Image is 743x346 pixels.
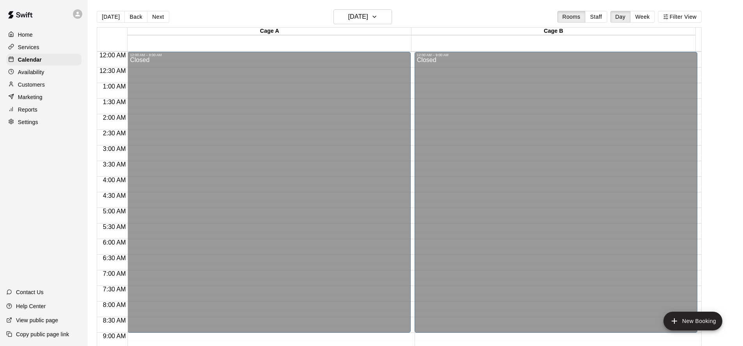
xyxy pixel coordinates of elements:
span: 2:30 AM [101,130,128,137]
p: Settings [18,118,38,126]
a: Calendar [6,54,82,66]
h6: [DATE] [348,11,368,22]
p: Help Center [16,302,46,310]
span: 6:00 AM [101,239,128,246]
p: Customers [18,81,45,89]
span: 9:00 AM [101,333,128,339]
span: 8:30 AM [101,317,128,324]
span: 4:00 AM [101,177,128,183]
div: 12:00 AM – 9:00 AM [130,53,408,57]
span: 7:00 AM [101,270,128,277]
span: 3:00 AM [101,145,128,152]
span: 2:00 AM [101,114,128,121]
button: add [663,312,722,330]
a: Marketing [6,91,82,103]
a: Reports [6,104,82,115]
p: Home [18,31,33,39]
button: Filter View [658,11,702,23]
div: 12:00 AM – 9:00 AM [417,53,695,57]
div: Cage B [411,28,695,35]
p: Reports [18,106,37,114]
span: 8:00 AM [101,302,128,308]
p: Availability [18,68,44,76]
span: 5:30 AM [101,224,128,230]
span: 1:30 AM [101,99,128,105]
button: [DATE] [97,11,125,23]
p: Copy public page link [16,330,69,338]
a: Customers [6,79,82,90]
span: 12:00 AM [98,52,128,59]
div: Closed [130,57,408,335]
button: Next [147,11,169,23]
span: 6:30 AM [101,255,128,261]
button: [DATE] [333,9,392,24]
a: Settings [6,116,82,128]
a: Availability [6,66,82,78]
span: 12:30 AM [98,67,128,74]
span: 3:30 AM [101,161,128,168]
p: Calendar [18,56,42,64]
a: Home [6,29,82,41]
span: 1:00 AM [101,83,128,90]
span: 4:30 AM [101,192,128,199]
div: Closed [417,57,695,335]
div: 12:00 AM – 9:00 AM: Closed [415,52,697,333]
button: Day [610,11,631,23]
button: Week [630,11,655,23]
div: Cage A [128,28,411,35]
button: Staff [585,11,607,23]
p: Contact Us [16,288,44,296]
span: 5:00 AM [101,208,128,215]
span: 7:30 AM [101,286,128,293]
div: 12:00 AM – 9:00 AM: Closed [128,52,410,333]
p: View public page [16,316,58,324]
p: Marketing [18,93,43,101]
p: Services [18,43,39,51]
a: Services [6,41,82,53]
button: Back [124,11,147,23]
button: Rooms [557,11,585,23]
